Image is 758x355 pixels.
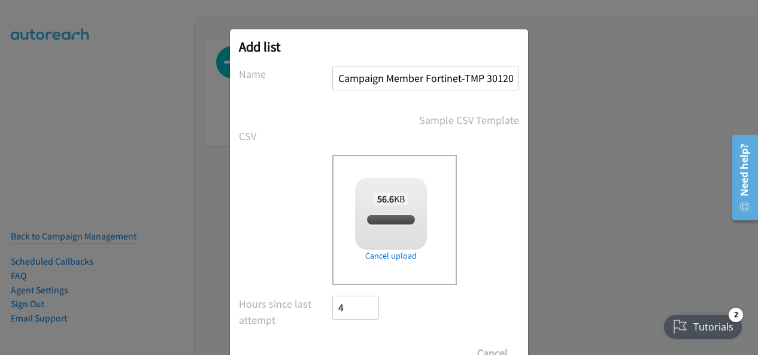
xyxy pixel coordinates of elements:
[419,112,519,128] a: Sample CSV Template
[239,66,332,82] label: Name
[239,296,332,328] label: Hours since last attempt
[371,214,411,226] span: split_2.csv
[657,303,749,346] iframe: Checklist
[355,250,427,262] a: Cancel upload
[724,130,758,225] iframe: Resource Center
[377,193,394,205] strong: 56.6
[374,193,409,205] span: KB
[239,128,332,144] label: CSV
[239,38,519,55] h2: Add list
